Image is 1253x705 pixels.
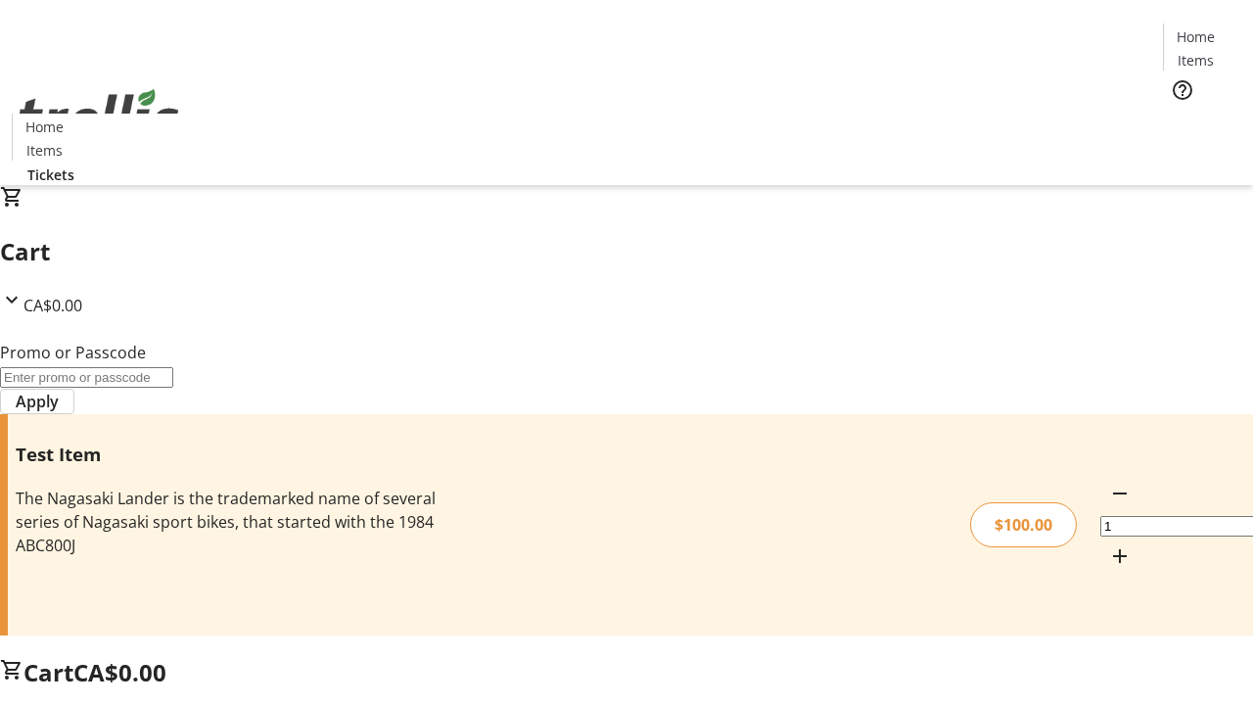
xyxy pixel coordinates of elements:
a: Home [1164,26,1227,47]
div: The Nagasaki Lander is the trademarked name of several series of Nagasaki sport bikes, that start... [16,487,443,557]
a: Items [1164,50,1227,70]
button: Decrement by one [1100,474,1139,513]
button: Help [1163,70,1202,110]
span: Home [25,117,64,137]
span: Apply [16,390,59,413]
span: Home [1177,26,1215,47]
span: CA$0.00 [23,295,82,316]
button: Increment by one [1100,537,1139,576]
h3: Test Item [16,441,443,468]
a: Home [13,117,75,137]
a: Tickets [12,164,90,185]
span: CA$0.00 [73,656,166,688]
span: Items [1178,50,1214,70]
span: Tickets [27,164,74,185]
div: $100.00 [970,502,1077,547]
span: Tickets [1179,114,1226,134]
a: Tickets [1163,114,1241,134]
span: Items [26,140,63,161]
a: Items [13,140,75,161]
img: Orient E2E Organization Y7NcwNvPtw's Logo [12,68,186,165]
